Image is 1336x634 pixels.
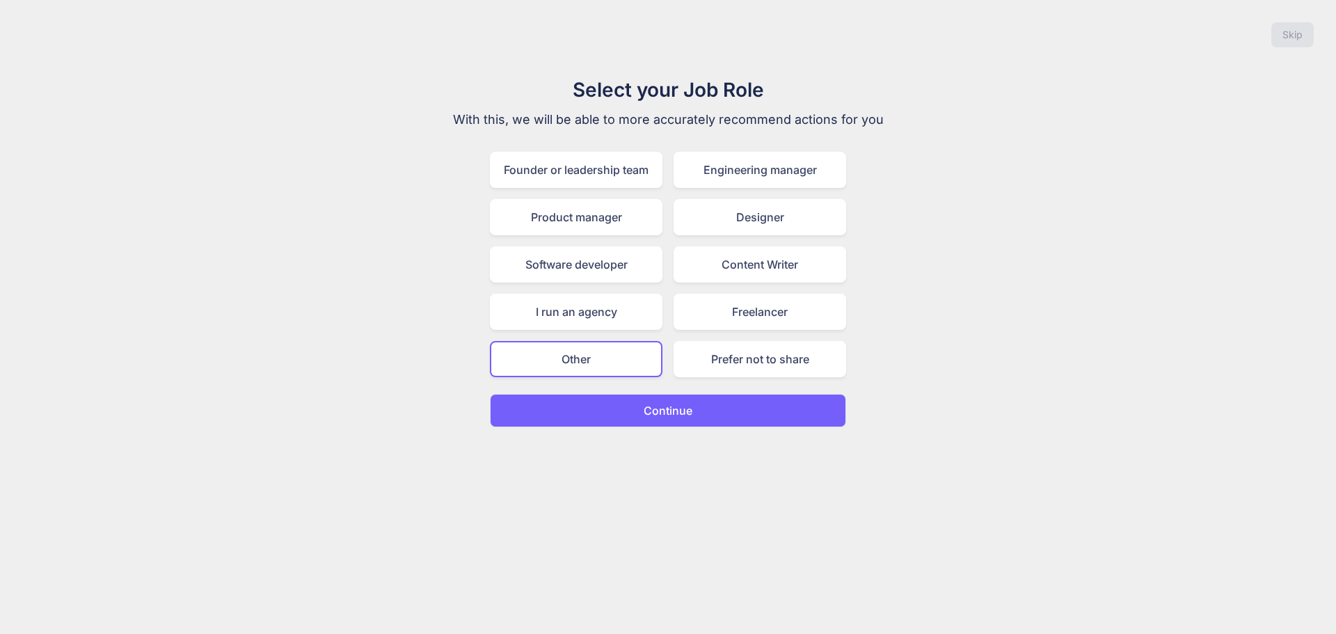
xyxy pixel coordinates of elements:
div: I run an agency [490,294,662,330]
h1: Select your Job Role [434,75,902,104]
button: Skip [1271,22,1314,47]
div: Freelancer [674,294,846,330]
div: Content Writer [674,246,846,283]
button: Continue [490,394,846,427]
div: Other [490,341,662,377]
div: Designer [674,199,846,235]
p: Continue [644,402,692,419]
div: Software developer [490,246,662,283]
div: Engineering manager [674,152,846,188]
div: Prefer not to share [674,341,846,377]
div: Product manager [490,199,662,235]
p: With this, we will be able to more accurately recommend actions for you [434,110,902,129]
div: Founder or leadership team [490,152,662,188]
